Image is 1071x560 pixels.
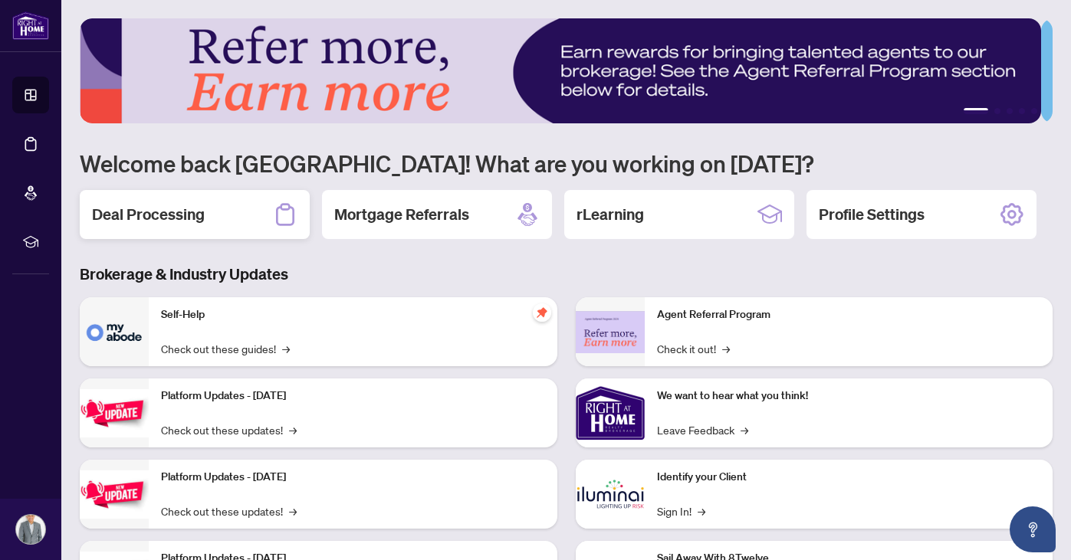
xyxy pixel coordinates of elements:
button: Open asap [1010,506,1056,552]
button: 2 [994,108,1000,114]
img: Slide 0 [80,18,1041,123]
button: 3 [1007,108,1013,114]
button: 4 [1019,108,1025,114]
a: Check it out!→ [657,340,730,357]
span: → [289,421,297,438]
img: logo [12,11,49,40]
img: Agent Referral Program [576,311,645,353]
img: Platform Updates - July 8, 2025 [80,470,149,519]
button: 5 [1031,108,1037,114]
p: We want to hear what you think! [657,388,1041,404]
a: Check out these guides!→ [161,340,290,357]
p: Identify your Client [657,469,1041,486]
h1: Welcome back [GEOGRAPHIC_DATA]! What are you working on [DATE]? [80,149,1053,178]
p: Agent Referral Program [657,306,1041,323]
p: Self-Help [161,306,545,323]
span: → [282,340,290,357]
img: Identify your Client [576,460,645,529]
img: Platform Updates - July 21, 2025 [80,389,149,437]
h2: Deal Processing [92,204,205,225]
h3: Brokerage & Industry Updates [80,264,1053,285]
img: Self-Help [80,297,149,366]
a: Sign In!→ [657,503,705,519]
span: → [698,503,705,519]
h2: Mortgage Referrals [334,204,469,225]
p: Platform Updates - [DATE] [161,388,545,404]
h2: Profile Settings [819,204,925,225]
span: → [722,340,730,357]
a: Leave Feedback→ [657,421,748,438]
span: pushpin [533,303,551,322]
span: → [289,503,297,519]
span: → [741,421,748,438]
h2: rLearning [577,204,644,225]
button: 1 [964,108,988,114]
a: Check out these updates!→ [161,421,297,438]
img: We want to hear what you think! [576,378,645,447]
img: Profile Icon [16,515,45,544]
a: Check out these updates!→ [161,503,297,519]
p: Platform Updates - [DATE] [161,469,545,486]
